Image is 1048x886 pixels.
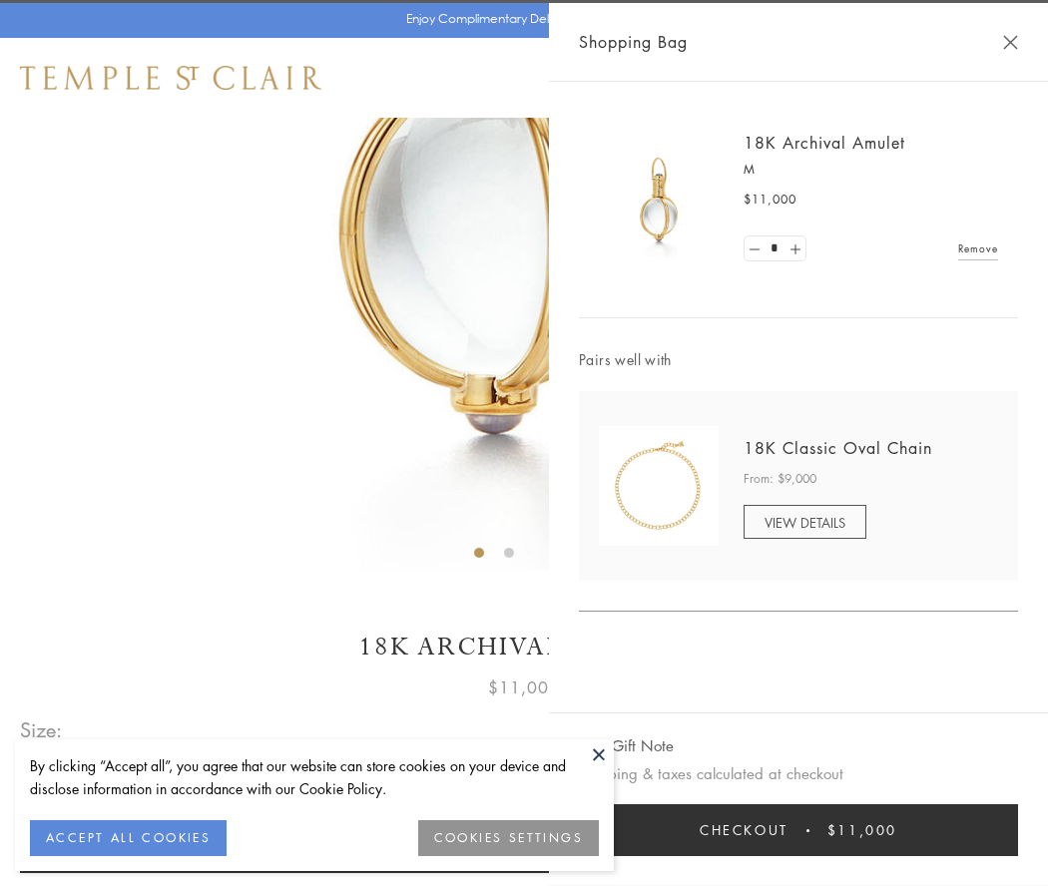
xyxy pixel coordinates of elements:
[958,237,998,259] a: Remove
[579,733,674,758] button: Add Gift Note
[579,29,688,55] span: Shopping Bag
[744,437,932,459] a: 18K Classic Oval Chain
[744,190,796,210] span: $11,000
[785,236,804,261] a: Set quantity to 2
[20,713,64,746] span: Size:
[579,348,1018,371] span: Pairs well with
[744,132,905,154] a: 18K Archival Amulet
[744,505,866,539] a: VIEW DETAILS
[30,754,599,800] div: By clicking “Accept all”, you agree that our website can store cookies on your device and disclos...
[744,469,816,489] span: From: $9,000
[765,513,845,532] span: VIEW DETAILS
[599,140,719,259] img: 18K Archival Amulet
[700,819,788,841] span: Checkout
[406,9,633,29] p: Enjoy Complimentary Delivery & Returns
[744,160,998,180] p: M
[827,819,897,841] span: $11,000
[745,236,765,261] a: Set quantity to 0
[579,804,1018,856] button: Checkout $11,000
[20,630,1028,664] h1: 18K Archival Amulet
[579,761,1018,786] p: Shipping & taxes calculated at checkout
[20,66,321,90] img: Temple St. Clair
[30,820,227,856] button: ACCEPT ALL COOKIES
[418,820,599,856] button: COOKIES SETTINGS
[488,674,560,700] span: $11,000
[599,426,719,546] img: N88865-OV18
[1003,35,1018,50] button: Close Shopping Bag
